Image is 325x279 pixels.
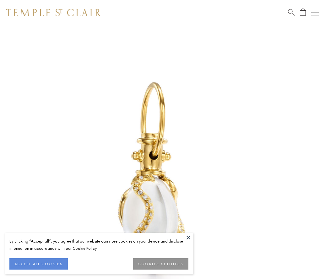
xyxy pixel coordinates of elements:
[288,8,295,16] a: Search
[311,9,319,16] button: Open navigation
[9,258,68,270] button: ACCEPT ALL COOKIES
[300,8,306,16] a: Open Shopping Bag
[9,238,188,252] div: By clicking “Accept all”, you agree that our website can store cookies on your device and disclos...
[133,258,188,270] button: COOKIES SETTINGS
[6,9,101,16] img: Temple St. Clair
